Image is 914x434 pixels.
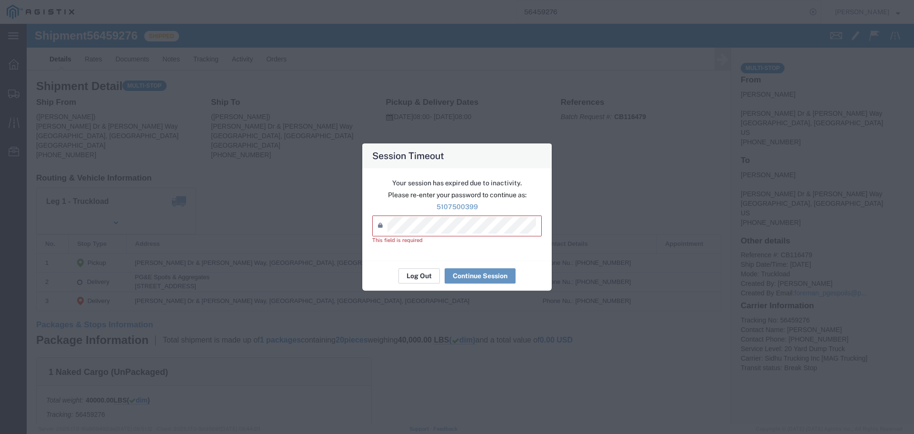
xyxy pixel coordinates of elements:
button: Continue Session [445,268,516,283]
h4: Session Timeout [372,149,444,162]
p: Please re-enter your password to continue as: [372,190,542,200]
div: This field is required [372,236,542,244]
button: Log Out [398,268,440,283]
p: 5107500399 [372,202,542,212]
p: Your session has expired due to inactivity. [372,178,542,188]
